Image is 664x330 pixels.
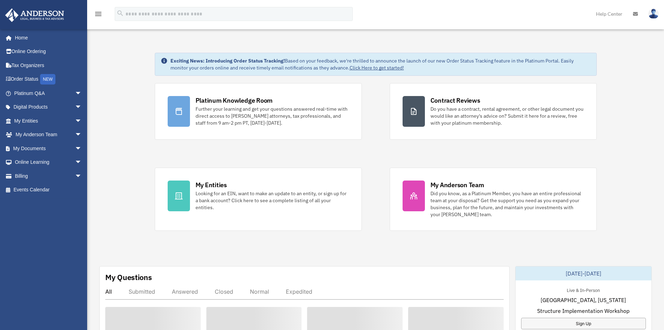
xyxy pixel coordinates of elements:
[5,114,92,128] a: My Entitiesarrow_drop_down
[129,288,155,295] div: Submitted
[5,31,89,45] a: Home
[196,105,349,126] div: Further your learning and get your questions answered real-time with direct access to [PERSON_NAM...
[430,96,480,105] div: Contract Reviews
[155,168,362,231] a: My Entities Looking for an EIN, want to make an update to an entity, or sign up for a bank accoun...
[155,83,362,140] a: Platinum Knowledge Room Further your learning and get your questions answered real-time with dire...
[105,288,112,295] div: All
[390,168,597,231] a: My Anderson Team Did you know, as a Platinum Member, you have an entire professional team at your...
[105,272,152,283] div: My Questions
[390,83,597,140] a: Contract Reviews Do you have a contract, rental agreement, or other legal document you would like...
[94,10,102,18] i: menu
[5,58,92,72] a: Tax Organizers
[516,266,651,280] div: [DATE]-[DATE]
[286,288,312,295] div: Expedited
[5,86,92,100] a: Platinum Q&Aarrow_drop_down
[215,288,233,295] div: Closed
[430,190,584,218] div: Did you know, as a Platinum Member, you have an entire professional team at your disposal? Get th...
[75,141,89,156] span: arrow_drop_down
[561,286,605,293] div: Live & In-Person
[5,183,92,197] a: Events Calendar
[40,74,55,85] div: NEW
[75,128,89,142] span: arrow_drop_down
[170,58,285,64] strong: Exciting News: Introducing Order Status Tracking!
[430,181,484,189] div: My Anderson Team
[75,169,89,183] span: arrow_drop_down
[648,9,659,19] img: User Pic
[5,169,92,183] a: Billingarrow_drop_down
[5,141,92,155] a: My Documentsarrow_drop_down
[537,307,629,315] span: Structure Implementation Workshop
[94,12,102,18] a: menu
[196,96,273,105] div: Platinum Knowledge Room
[521,318,646,329] a: Sign Up
[541,296,626,304] span: [GEOGRAPHIC_DATA], [US_STATE]
[75,100,89,115] span: arrow_drop_down
[3,8,66,22] img: Anderson Advisors Platinum Portal
[116,9,124,17] i: search
[5,128,92,142] a: My Anderson Teamarrow_drop_down
[75,155,89,170] span: arrow_drop_down
[5,45,92,59] a: Online Ordering
[75,86,89,101] span: arrow_drop_down
[5,72,92,87] a: Order StatusNEW
[170,57,591,71] div: Based on your feedback, we're thrilled to announce the launch of our new Order Status Tracking fe...
[250,288,269,295] div: Normal
[172,288,198,295] div: Answered
[196,181,227,189] div: My Entities
[196,190,349,211] div: Looking for an EIN, want to make an update to an entity, or sign up for a bank account? Click her...
[430,105,584,126] div: Do you have a contract, rental agreement, or other legal document you would like an attorney's ad...
[350,65,404,71] a: Click Here to get started!
[5,155,92,169] a: Online Learningarrow_drop_down
[5,100,92,114] a: Digital Productsarrow_drop_down
[75,114,89,128] span: arrow_drop_down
